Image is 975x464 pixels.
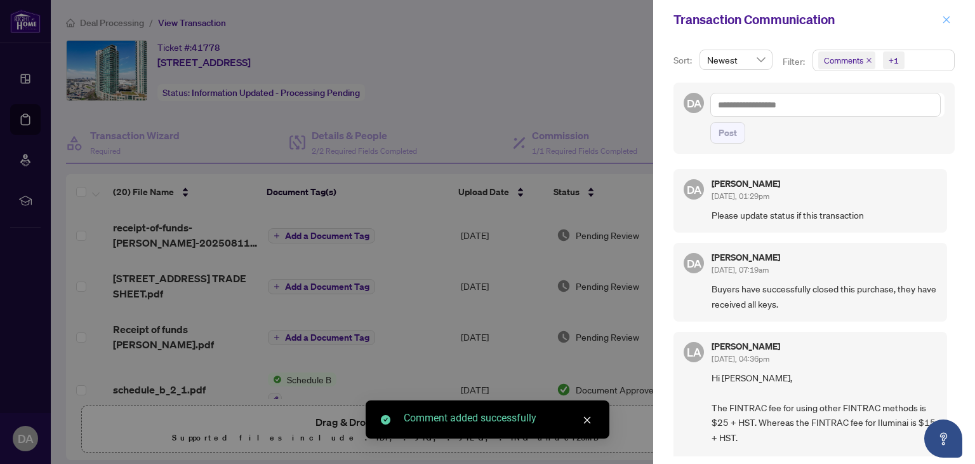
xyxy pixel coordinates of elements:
div: Comment added successfully [404,411,594,426]
h5: [PERSON_NAME] [712,342,780,351]
p: Filter: [783,55,807,69]
span: LA [687,343,701,361]
span: check-circle [381,415,390,425]
span: DA [686,255,701,272]
button: Post [710,122,745,144]
p: Sort: [673,53,694,67]
a: Close [580,413,594,427]
span: Comments [824,54,863,67]
span: [DATE], 04:36pm [712,354,769,364]
span: Comments [818,51,875,69]
span: close [942,15,951,24]
span: Please update status if this transaction [712,208,937,222]
span: close [866,57,872,64]
span: close [583,416,592,425]
div: +1 [889,54,899,67]
div: Transaction Communication [673,10,938,29]
h5: [PERSON_NAME] [712,253,780,262]
span: Newest [707,50,765,69]
span: [DATE], 01:29pm [712,191,769,201]
span: DA [686,95,701,112]
h5: [PERSON_NAME] [712,179,780,188]
button: Open asap [924,420,962,458]
span: Buyers have successfully closed this purchase, they have received all keys. [712,282,937,311]
span: [DATE], 07:19am [712,265,769,275]
span: DA [686,181,701,198]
